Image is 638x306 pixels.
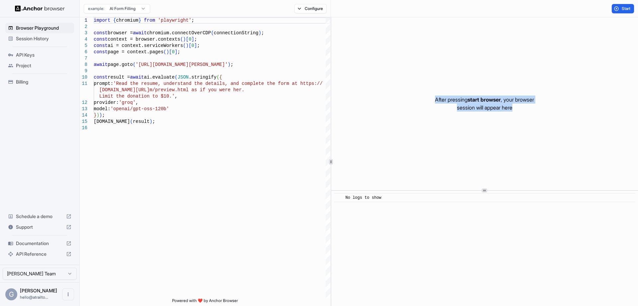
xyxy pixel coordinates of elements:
span: const [94,43,108,48]
span: prompt: [94,81,113,86]
span: ( [217,75,219,80]
span: , [175,94,177,99]
span: ] [175,49,177,55]
span: ai = context.serviceWorkers [108,43,183,48]
span: Powered with ❤️ by Anchor Browser [172,298,238,306]
span: 'groq' [119,100,136,105]
div: 2 [80,24,87,30]
span: page.goto [108,62,133,67]
div: Documentation [5,238,74,249]
div: 16 [80,125,87,131]
span: ( [183,43,186,48]
span: , [136,100,138,105]
span: hello@atrailtoremember.co.uk [20,295,48,300]
div: 11 [80,81,87,87]
span: Session History [16,35,71,42]
span: ; [102,113,105,118]
span: await [130,75,144,80]
span: m/preview.html as if you were her. [150,87,245,93]
span: lete the form at https:// [253,81,323,86]
div: 10 [80,74,87,81]
button: Configure [294,4,327,13]
div: Project [5,60,74,71]
span: No logs to show [346,195,381,200]
span: model: [94,106,110,112]
span: ai.evaluate [144,75,174,80]
span: ( [175,75,177,80]
span: ​ [337,194,341,201]
div: 7 [80,55,87,62]
span: import [94,18,110,23]
span: { [113,18,116,23]
span: result = [108,75,130,80]
span: Project [16,62,71,69]
span: Limit the donation to $10.' [99,94,175,99]
button: Start [612,4,634,13]
span: connectionString [214,30,258,36]
span: } [94,113,96,118]
span: Browser Playground [16,25,71,31]
div: 4 [80,36,87,43]
span: await [94,62,108,67]
span: 0 [172,49,174,55]
span: ; [152,119,155,124]
span: 0 [191,43,194,48]
span: [ [169,49,172,55]
span: 'playwright' [158,18,191,23]
span: Schedule a demo [16,213,63,220]
span: 'Read the resume, understand the details, and comp [113,81,253,86]
span: ] [194,43,197,48]
span: chromium.connectOverCDP [147,30,211,36]
span: example: [88,6,104,11]
span: const [94,75,108,80]
span: ; [231,62,233,67]
span: const [94,37,108,42]
span: 'openai/gpt-oss-120b' [110,106,169,112]
img: Anchor Logo [15,5,65,12]
div: Session History [5,33,74,44]
span: const [94,30,108,36]
span: [ [189,43,191,48]
span: ( [180,37,183,42]
div: API Keys [5,50,74,60]
span: await [133,30,147,36]
span: ; [194,37,197,42]
span: API Reference [16,251,63,257]
span: ( [163,49,166,55]
div: 5 [80,43,87,49]
span: Greg Mosley [20,288,57,293]
span: ) [96,113,99,118]
span: provider: [94,100,119,105]
div: 15 [80,119,87,125]
div: 12 [80,100,87,106]
span: [DOMAIN_NAME] [94,119,130,124]
span: ) [166,49,169,55]
span: Support [16,224,63,230]
span: ; [191,18,194,23]
span: ( [133,62,136,67]
span: ) [150,119,152,124]
span: ; [197,43,200,48]
span: result [133,119,150,124]
div: 3 [80,30,87,36]
span: .stringify [189,75,217,80]
div: Support [5,222,74,232]
span: JSON [177,75,189,80]
div: 8 [80,62,87,68]
span: browser = [108,30,133,36]
span: chromium [116,18,138,23]
div: Billing [5,77,74,87]
span: API Keys [16,52,71,58]
span: ( [130,119,133,124]
div: Browser Playground [5,23,74,33]
div: G [5,288,17,300]
span: } [138,18,141,23]
span: const [94,49,108,55]
span: ; [177,49,180,55]
div: Schedule a demo [5,211,74,222]
span: ) [99,113,102,118]
span: Documentation [16,240,63,247]
span: ) [228,62,230,67]
span: ; [261,30,264,36]
p: After pressing , your browser session will appear here [435,96,534,112]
